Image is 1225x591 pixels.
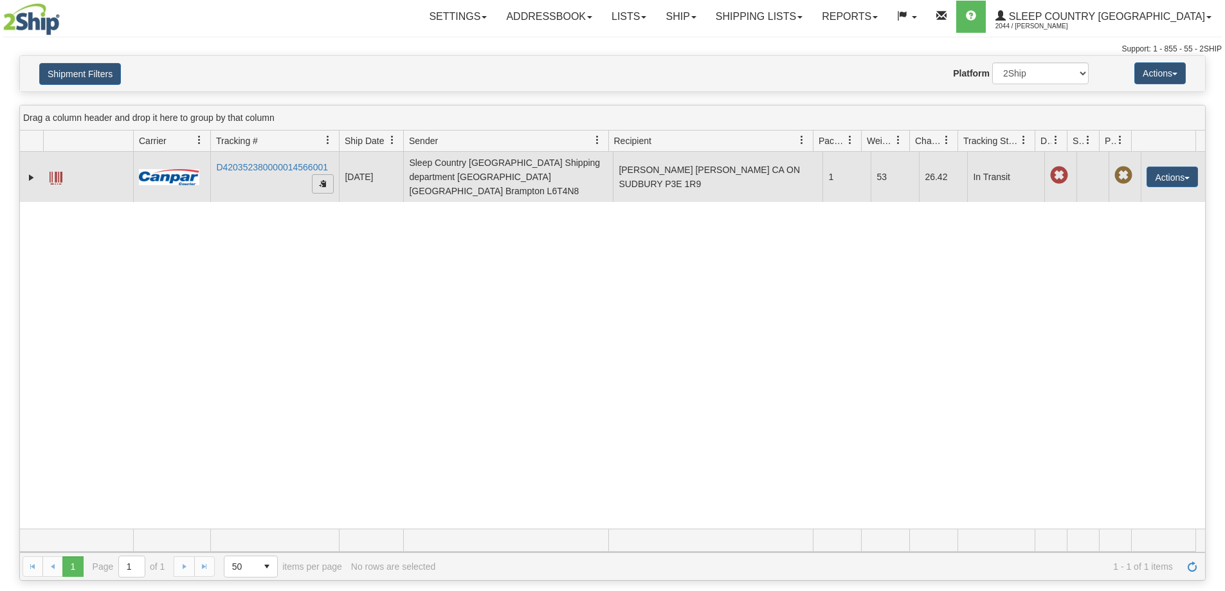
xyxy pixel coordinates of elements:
[224,556,278,577] span: Page sizes drop down
[50,166,62,186] a: Label
[25,171,38,184] a: Expand
[62,556,83,577] span: Page 1
[791,129,813,151] a: Recipient filter column settings
[1105,134,1116,147] span: Pickup Status
[216,162,328,172] a: D420352380000014566001
[915,134,942,147] span: Charge
[381,129,403,151] a: Ship Date filter column settings
[3,3,60,35] img: logo2044.jpg
[312,174,334,194] button: Copy to clipboard
[586,129,608,151] a: Sender filter column settings
[1006,11,1205,22] span: Sleep Country [GEOGRAPHIC_DATA]
[496,1,602,33] a: Addressbook
[119,556,145,577] input: Page 1
[812,1,887,33] a: Reports
[93,556,165,577] span: Page of 1
[1182,556,1202,577] a: Refresh
[887,129,909,151] a: Weight filter column settings
[614,134,651,147] span: Recipient
[20,105,1205,131] div: grid grouping header
[706,1,812,33] a: Shipping lists
[613,152,822,202] td: [PERSON_NAME] [PERSON_NAME] CA ON SUDBURY P3E 1R9
[986,1,1221,33] a: Sleep Country [GEOGRAPHIC_DATA] 2044 / [PERSON_NAME]
[1134,62,1186,84] button: Actions
[1147,167,1198,187] button: Actions
[351,561,436,572] div: No rows are selected
[444,561,1173,572] span: 1 - 1 of 1 items
[1050,167,1068,185] span: Late
[139,169,199,185] img: 14 - Canpar
[232,560,249,573] span: 50
[656,1,705,33] a: Ship
[967,152,1044,202] td: In Transit
[3,44,1222,55] div: Support: 1 - 855 - 55 - 2SHIP
[995,20,1092,33] span: 2044 / [PERSON_NAME]
[419,1,496,33] a: Settings
[839,129,861,151] a: Packages filter column settings
[339,152,403,202] td: [DATE]
[317,129,339,151] a: Tracking # filter column settings
[602,1,656,33] a: Lists
[819,134,846,147] span: Packages
[953,67,990,80] label: Platform
[1073,134,1084,147] span: Shipment Issues
[1109,129,1131,151] a: Pickup Status filter column settings
[345,134,384,147] span: Ship Date
[188,129,210,151] a: Carrier filter column settings
[1114,167,1132,185] span: Pickup Not Assigned
[919,152,967,202] td: 26.42
[936,129,957,151] a: Charge filter column settings
[963,134,1019,147] span: Tracking Status
[871,152,919,202] td: 53
[867,134,894,147] span: Weight
[1013,129,1035,151] a: Tracking Status filter column settings
[409,134,438,147] span: Sender
[216,134,258,147] span: Tracking #
[403,152,613,202] td: Sleep Country [GEOGRAPHIC_DATA] Shipping department [GEOGRAPHIC_DATA] [GEOGRAPHIC_DATA] Brampton ...
[224,556,342,577] span: items per page
[1040,134,1051,147] span: Delivery Status
[1077,129,1099,151] a: Shipment Issues filter column settings
[39,63,121,85] button: Shipment Filters
[1045,129,1067,151] a: Delivery Status filter column settings
[822,152,871,202] td: 1
[139,134,167,147] span: Carrier
[257,556,277,577] span: select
